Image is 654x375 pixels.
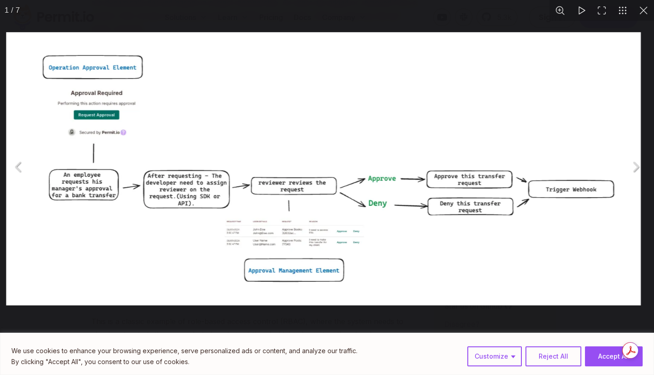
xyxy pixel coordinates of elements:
p: By clicking "Accept All", you consent to our use of cookies. [11,356,357,367]
button: Next [624,155,647,178]
button: Accept All [585,346,643,366]
button: Reject All [525,346,581,366]
img: Image 1 of 7 [6,32,641,305]
p: We use cookies to enhance your browsing experience, serve personalized ads or content, and analyz... [11,345,357,356]
button: Previous [7,155,30,178]
button: Customize [467,346,522,366]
